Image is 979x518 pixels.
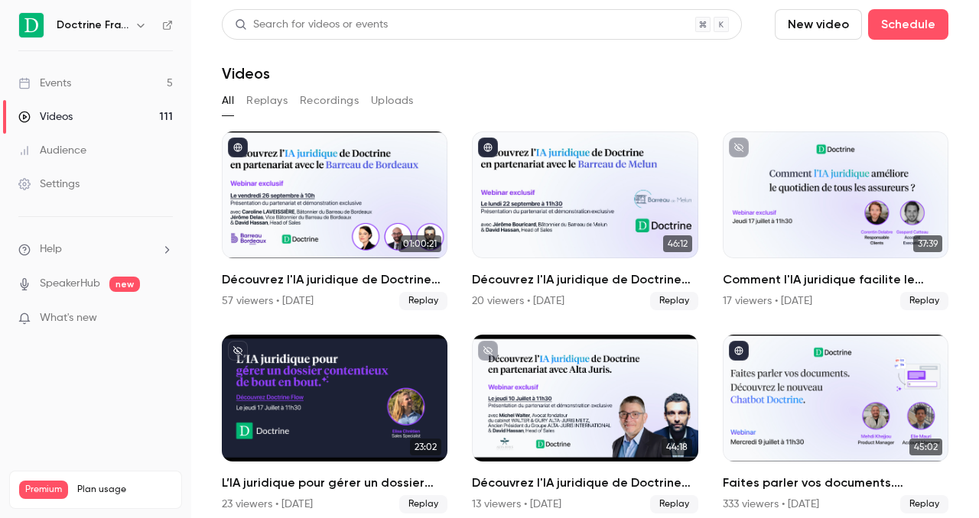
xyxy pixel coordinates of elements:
li: Comment l'IA juridique facilite le quotidien de tous les assureurs ? [723,131,948,310]
a: 45:02Faites parler vos documents. Découvrez le nouveau Chatbot Doctrine.333 viewers • [DATE]Replay [723,335,948,513]
h6: Doctrine France [57,18,128,33]
div: Events [18,76,71,91]
span: new [109,277,140,292]
span: Replay [650,495,698,513]
a: 37:39Comment l'IA juridique facilite le quotidien de tous les assureurs ?17 viewers • [DATE]Replay [723,131,948,310]
h1: Videos [222,64,270,83]
span: What's new [40,310,97,326]
span: Replay [650,292,698,310]
img: Doctrine France [19,13,44,37]
span: 46:12 [663,235,692,252]
div: 23 viewers • [DATE] [222,497,313,512]
button: unpublished [729,138,749,157]
li: Découvrez l'IA juridique de Doctrine en partenariat avec le réseau Alta-Juris international. [472,335,698,513]
li: Faites parler vos documents. Découvrez le nouveau Chatbot Doctrine. [723,335,948,513]
button: New video [775,9,862,40]
div: 13 viewers • [DATE] [472,497,561,512]
li: Découvrez l'IA juridique de Doctrine en partenariat avec le Barreau de Bordeaux [222,131,447,310]
span: 45:02 [909,439,942,455]
span: 01:00:21 [398,235,441,252]
span: Replay [399,292,447,310]
iframe: Noticeable Trigger [154,312,173,325]
button: Replays [246,89,288,113]
span: Help [40,241,62,257]
div: Settings [18,176,80,192]
h2: L’IA juridique pour gérer un dossier contentieux de bout en bout [222,474,447,492]
span: 23:02 [410,439,441,455]
button: Uploads [371,89,414,113]
h2: Découvrez l'IA juridique de Doctrine en partenariat avec le Barreau de Melun [472,270,698,289]
button: unpublished [228,341,248,361]
div: 20 viewers • [DATE] [472,293,564,309]
h2: Comment l'IA juridique facilite le quotidien de tous les assureurs ? [723,270,948,289]
div: 57 viewers • [DATE] [222,293,314,309]
span: 37:39 [913,235,942,252]
span: Replay [900,292,948,310]
button: All [222,89,234,113]
span: Replay [900,495,948,513]
a: 46:12Découvrez l'IA juridique de Doctrine en partenariat avec le Barreau de Melun20 viewers • [DA... [472,131,698,310]
li: help-dropdown-opener [18,241,173,257]
li: Découvrez l'IA juridique de Doctrine en partenariat avec le Barreau de Melun [472,131,698,310]
section: Videos [222,9,948,509]
a: SpeakerHub [40,276,100,292]
div: 17 viewers • [DATE] [723,293,812,309]
div: Videos [18,109,73,125]
a: 23:02L’IA juridique pour gérer un dossier contentieux de bout en bout23 viewers • [DATE]Replay [222,335,447,513]
button: published [228,138,248,157]
button: Schedule [868,9,948,40]
a: 01:00:21Découvrez l'IA juridique de Doctrine en partenariat avec le Barreau de Bordeaux57 viewers... [222,131,447,310]
span: Replay [399,495,447,513]
div: Search for videos or events [235,17,388,33]
h2: Découvrez l'IA juridique de Doctrine en partenariat avec le Barreau de Bordeaux [222,270,447,289]
button: unpublished [478,341,498,361]
button: published [478,138,498,157]
button: published [729,341,749,361]
button: Recordings [300,89,359,113]
a: 44:18Découvrez l'IA juridique de Doctrine en partenariat avec le réseau Alta-Juris international.... [472,335,698,513]
div: Audience [18,143,86,158]
span: Premium [19,481,68,499]
span: 44:18 [662,439,692,455]
h2: Faites parler vos documents. Découvrez le nouveau Chatbot Doctrine. [723,474,948,492]
li: L’IA juridique pour gérer un dossier contentieux de bout en bout [222,335,447,513]
div: 333 viewers • [DATE] [723,497,819,512]
h2: Découvrez l'IA juridique de Doctrine en partenariat avec le réseau Alta-Juris international. [472,474,698,492]
span: Plan usage [77,484,172,496]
